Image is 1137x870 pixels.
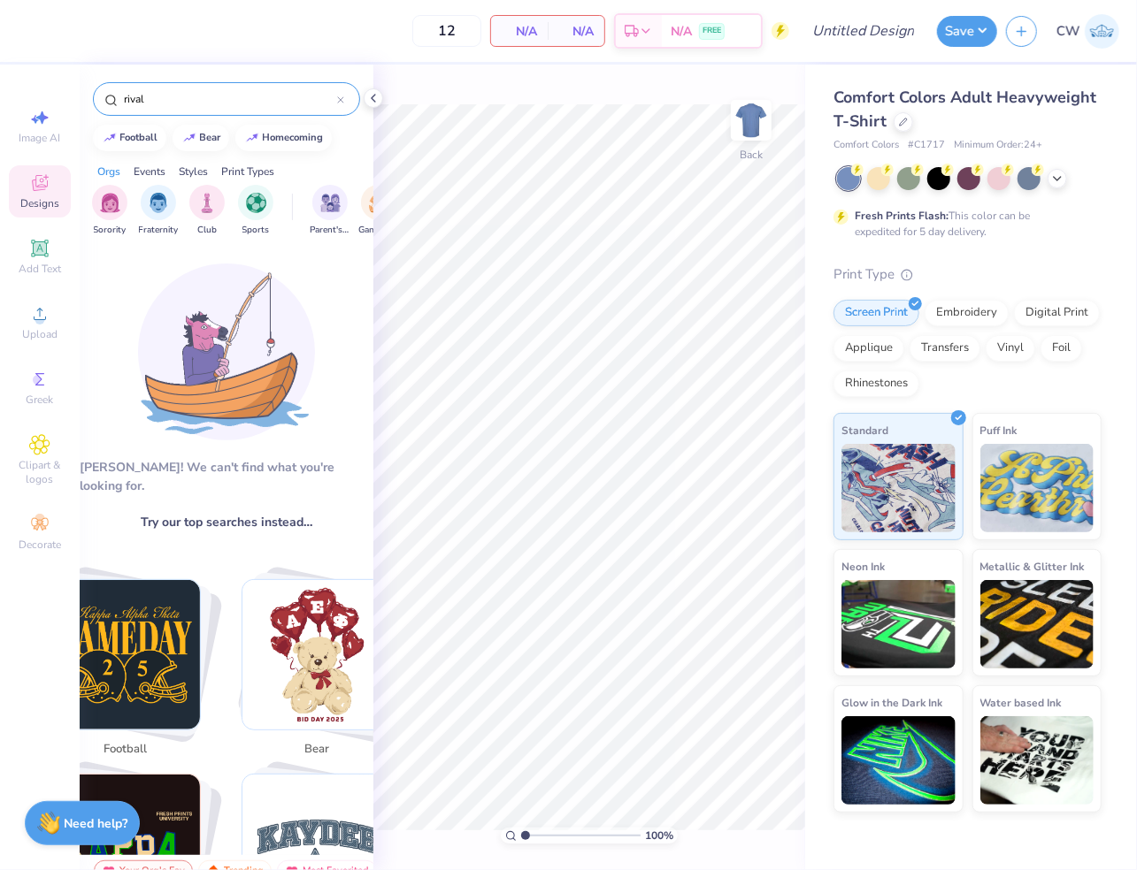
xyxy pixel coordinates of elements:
span: Sorority [94,224,127,237]
span: N/A [502,22,537,41]
span: Club [197,224,217,237]
img: Parent's Weekend Image [320,193,341,213]
span: Puff Ink [980,421,1018,439]
div: Styles [179,164,208,179]
div: Foil [1041,335,1082,362]
img: Neon Ink [841,580,956,668]
img: trend_line.gif [245,133,259,143]
img: Sports Image [246,193,266,213]
span: Add Text [19,262,61,276]
span: Designs [20,196,59,210]
span: CW [1056,21,1080,42]
span: football [96,741,154,759]
span: Try our top searches instead… [141,513,312,531]
img: bear [242,580,392,729]
div: Back [740,147,763,163]
button: filter button [139,185,179,237]
button: filter button [238,185,273,237]
a: CW [1056,14,1119,49]
span: Fraternity [139,224,179,237]
img: Metallic & Glitter Ink [980,580,1095,668]
span: Game Day [358,224,399,237]
img: Water based Ink [980,716,1095,805]
img: Charlotte Wilson [1085,14,1119,49]
span: Standard [841,421,888,439]
span: Sports [242,224,270,237]
div: filter for Fraternity [139,185,179,237]
div: filter for Sorority [92,185,127,237]
button: Save [937,16,997,47]
input: – – [412,15,481,47]
span: Comfort Colors Adult Heavyweight T-Shirt [834,87,1096,132]
div: Orgs [97,164,120,179]
div: Digital Print [1014,300,1100,326]
div: football [120,133,158,142]
div: filter for Game Day [358,185,399,237]
div: Print Type [834,264,1102,285]
span: Greek [27,393,54,407]
input: Try "Alpha" [122,90,337,108]
div: Transfers [910,335,980,362]
span: Water based Ink [980,693,1062,712]
div: Rhinestones [834,370,919,397]
div: This color can be expedited for 5 day delivery. [855,208,1072,240]
span: Neon Ink [841,557,885,576]
strong: Need help? [65,815,128,832]
button: Stack Card Button football [39,579,222,765]
button: Stack Card Button bear [231,579,414,765]
span: Comfort Colors [834,138,899,153]
button: football [93,125,166,151]
span: Minimum Order: 24 + [954,138,1042,153]
span: Image AI [19,131,61,145]
img: football [50,580,200,729]
button: filter button [310,185,350,237]
button: homecoming [235,125,332,151]
img: Club Image [197,193,217,213]
div: Embroidery [925,300,1009,326]
img: Fraternity Image [149,193,168,213]
input: Untitled Design [798,13,928,49]
img: Loading... [138,263,315,440]
div: filter for Sports [238,185,273,237]
img: trend_line.gif [182,133,196,143]
span: Glow in the Dark Ink [841,693,942,712]
img: Glow in the Dark Ink [841,716,956,805]
span: # C1717 [908,138,945,153]
div: [PERSON_NAME]! We can't find what you're looking for. [80,458,373,495]
img: Sorority Image [100,193,120,213]
img: Back [734,103,769,138]
img: Game Day Image [369,193,389,213]
strong: Fresh Prints Flash: [855,209,949,223]
span: bear [288,741,346,759]
span: Upload [22,327,58,341]
button: filter button [189,185,225,237]
div: bear [200,133,221,142]
div: filter for Club [189,185,225,237]
img: Standard [841,444,956,532]
div: Events [134,164,165,179]
span: Decorate [19,538,61,552]
div: Applique [834,335,904,362]
div: filter for Parent's Weekend [310,185,350,237]
img: Puff Ink [980,444,1095,532]
button: filter button [358,185,399,237]
img: trend_line.gif [103,133,117,143]
div: Vinyl [986,335,1035,362]
span: Clipart & logos [9,458,71,486]
button: filter button [92,185,127,237]
div: homecoming [263,133,324,142]
div: Print Types [221,164,274,179]
button: bear [173,125,229,151]
span: Metallic & Glitter Ink [980,557,1085,576]
span: Parent's Weekend [310,224,350,237]
div: Screen Print [834,300,919,326]
span: FREE [703,25,721,37]
span: N/A [558,22,594,41]
span: 100 % [645,828,673,843]
span: N/A [671,22,692,41]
